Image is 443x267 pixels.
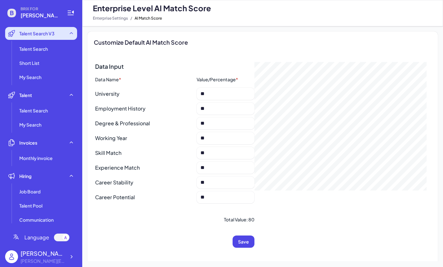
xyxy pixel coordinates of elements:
[19,74,41,80] span: My Search
[19,202,42,209] span: Talent Pool
[95,179,191,186] div: Career Stability
[87,31,438,47] div: Customize Default AI Match Score
[19,30,55,37] span: Talent Search V3
[197,76,238,83] div: Value/Percentage
[135,14,162,22] span: AI Match Score
[19,155,53,161] span: Monthly invoice
[95,164,191,172] div: Experience Match
[233,236,254,248] button: Save
[19,139,37,146] span: Invoices
[21,258,66,264] div: fiona.jjsun@gmail.com
[19,173,31,179] span: Hiring
[19,46,48,52] span: Talent Search
[130,14,132,22] span: /
[95,105,191,112] div: Employment History
[5,250,18,263] img: user_logo.png
[19,60,40,66] span: Short List
[95,90,191,98] div: University
[19,217,54,223] span: Communication
[19,121,41,128] span: My Search
[95,134,191,142] div: Working Year
[19,92,32,98] span: Talent
[95,149,191,157] div: Skill Match
[95,120,191,127] div: Degree & Professional
[224,216,254,223] div: Total Value: 80
[19,107,48,114] span: Talent Search
[93,3,211,13] span: Enterprise Level AI Match Score
[95,62,254,71] div: Data Input
[21,6,59,12] span: BRIX FOR
[19,188,40,195] span: Job Board
[95,76,191,83] div: Data Name
[21,249,66,258] div: Fiona Sun
[24,234,49,241] span: Language
[21,12,59,19] span: fiona.jjsun@gmail.com
[95,193,191,201] div: Career Potential
[238,239,249,245] span: Save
